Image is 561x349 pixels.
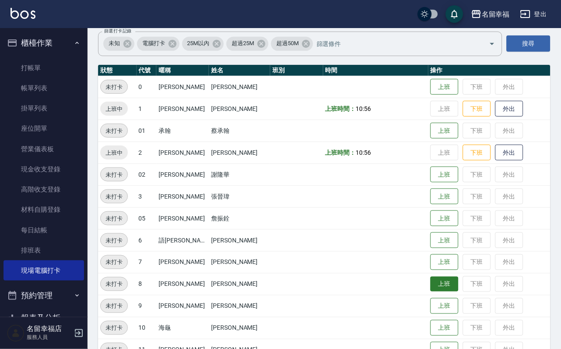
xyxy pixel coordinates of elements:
[4,240,84,260] a: 排班表
[137,295,157,317] td: 9
[137,65,157,76] th: 代號
[430,320,459,336] button: 上班
[103,37,134,51] div: 未知
[137,317,157,339] td: 10
[209,207,270,229] td: 詹振銓
[209,273,270,295] td: [PERSON_NAME]
[156,98,209,120] td: [PERSON_NAME]
[7,324,25,342] img: Person
[137,207,157,229] td: 05
[27,334,71,342] p: 服務人員
[209,185,270,207] td: 張晉瑋
[430,232,459,249] button: 上班
[137,273,157,295] td: 8
[156,65,209,76] th: 暱稱
[482,9,510,20] div: 名留幸福
[430,189,459,205] button: 上班
[209,164,270,185] td: 謝隆華
[463,145,491,161] button: 下班
[463,101,491,117] button: 下班
[323,65,428,76] th: 時間
[517,6,550,22] button: 登出
[4,32,84,54] button: 櫃檯作業
[271,39,304,48] span: 超過50M
[209,65,270,76] th: 姓名
[495,145,523,161] button: 外出
[271,37,313,51] div: 超過50M
[209,76,270,98] td: [PERSON_NAME]
[100,104,128,114] span: 上班中
[4,220,84,240] a: 每日結帳
[137,98,157,120] td: 1
[137,164,157,185] td: 02
[428,65,550,76] th: 操作
[209,229,270,251] td: [PERSON_NAME]
[430,277,459,292] button: 上班
[156,229,209,251] td: 語[PERSON_NAME]
[226,37,268,51] div: 超過25M
[101,236,127,245] span: 未打卡
[4,98,84,118] a: 掛單列表
[137,120,157,142] td: 01
[104,28,132,34] label: 篩選打卡記錄
[100,148,128,157] span: 上班中
[101,126,127,135] span: 未打卡
[101,302,127,311] span: 未打卡
[209,142,270,164] td: [PERSON_NAME]
[4,284,84,307] button: 預約管理
[209,98,270,120] td: [PERSON_NAME]
[507,36,550,52] button: 搜尋
[137,39,170,48] span: 電腦打卡
[137,76,157,98] td: 0
[137,185,157,207] td: 3
[156,317,209,339] td: 海龜
[468,5,513,23] button: 名留幸福
[4,159,84,179] a: 現金收支登錄
[156,251,209,273] td: [PERSON_NAME]
[27,325,71,334] h5: 名留幸福店
[495,101,523,117] button: 外出
[356,105,371,112] span: 10:56
[156,76,209,98] td: [PERSON_NAME]
[4,260,84,281] a: 現場電腦打卡
[209,120,270,142] td: 蔡承翰
[356,149,371,156] span: 10:56
[103,39,125,48] span: 未知
[430,298,459,314] button: 上班
[430,123,459,139] button: 上班
[4,139,84,159] a: 營業儀表板
[4,58,84,78] a: 打帳單
[4,307,84,330] button: 報表及分析
[156,295,209,317] td: [PERSON_NAME]
[156,142,209,164] td: [PERSON_NAME]
[101,170,127,179] span: 未打卡
[98,65,137,76] th: 狀態
[4,118,84,139] a: 座位開單
[209,295,270,317] td: [PERSON_NAME]
[4,179,84,199] a: 高階收支登錄
[156,164,209,185] td: [PERSON_NAME]
[101,258,127,267] span: 未打卡
[182,39,215,48] span: 25M以內
[137,251,157,273] td: 7
[430,254,459,271] button: 上班
[430,79,459,95] button: 上班
[314,36,474,51] input: 篩選條件
[325,105,356,112] b: 上班時間：
[226,39,259,48] span: 超過25M
[137,229,157,251] td: 6
[101,82,127,92] span: 未打卡
[101,280,127,289] span: 未打卡
[4,199,84,220] a: 材料自購登錄
[270,65,323,76] th: 班別
[156,185,209,207] td: [PERSON_NAME]
[101,324,127,333] span: 未打卡
[485,37,499,51] button: Open
[209,317,270,339] td: [PERSON_NAME]
[430,210,459,227] button: 上班
[137,37,180,51] div: 電腦打卡
[156,207,209,229] td: [PERSON_NAME]
[4,78,84,98] a: 帳單列表
[446,5,463,23] button: save
[209,251,270,273] td: [PERSON_NAME]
